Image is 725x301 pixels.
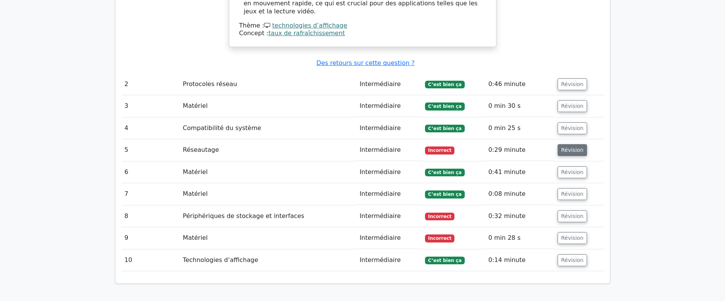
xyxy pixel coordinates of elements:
[558,144,587,156] button: Révision
[180,227,357,249] td: Matériel
[558,78,587,90] button: Révision
[316,59,415,67] a: Des retours sur cette question ?
[425,234,454,242] span: Incorrect
[122,183,180,205] td: 7
[180,205,357,227] td: Périphériques de stockage et interfaces
[485,139,555,161] td: 0:29 minute
[357,205,422,227] td: Intermédiaire
[180,161,357,183] td: Matériel
[558,166,587,178] button: Révision
[485,227,555,249] td: 0 min 28 s
[180,183,357,205] td: Matériel
[180,95,357,117] td: Matériel
[485,183,555,205] td: 0:08 minute
[122,227,180,249] td: 9
[357,249,422,271] td: Intermédiaire
[180,73,357,95] td: Protocoles réseau
[558,100,587,112] button: Révision
[357,139,422,161] td: Intermédiaire
[485,161,555,183] td: 0:41 minute
[268,29,345,37] a: taux de rafraîchissement
[425,81,464,88] span: C’est bien ça
[485,117,555,139] td: 0 min 25 s
[357,161,422,183] td: Intermédiaire
[357,227,422,249] td: Intermédiaire
[180,249,357,271] td: Technologies d’affichage
[239,22,347,29] font: Thème :
[425,103,464,110] span: C’est bien ça
[485,205,555,227] td: 0:32 minute
[425,169,464,176] span: C’est bien ça
[558,232,587,244] button: Révision
[485,95,555,117] td: 0 min 30 s
[425,213,454,220] span: Incorrect
[425,146,454,154] span: Incorrect
[485,73,555,95] td: 0:46 minute
[239,29,345,37] font: Concept :
[425,125,464,132] span: C’est bien ça
[558,254,587,266] button: Révision
[122,205,180,227] td: 8
[425,190,464,198] span: C’est bien ça
[357,95,422,117] td: Intermédiaire
[180,139,357,161] td: Réseautage
[558,122,587,134] button: Révision
[558,210,587,222] button: Révision
[485,249,555,271] td: 0:14 minute
[357,73,422,95] td: Intermédiaire
[122,73,180,95] td: 2
[425,257,464,264] span: C’est bien ça
[122,139,180,161] td: 5
[558,188,587,200] button: Révision
[357,117,422,139] td: Intermédiaire
[272,22,347,29] a: technologies d’affichage
[122,161,180,183] td: 6
[180,117,357,139] td: Compatibilité du système
[122,95,180,117] td: 3
[122,249,180,271] td: 10
[122,117,180,139] td: 4
[357,183,422,205] td: Intermédiaire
